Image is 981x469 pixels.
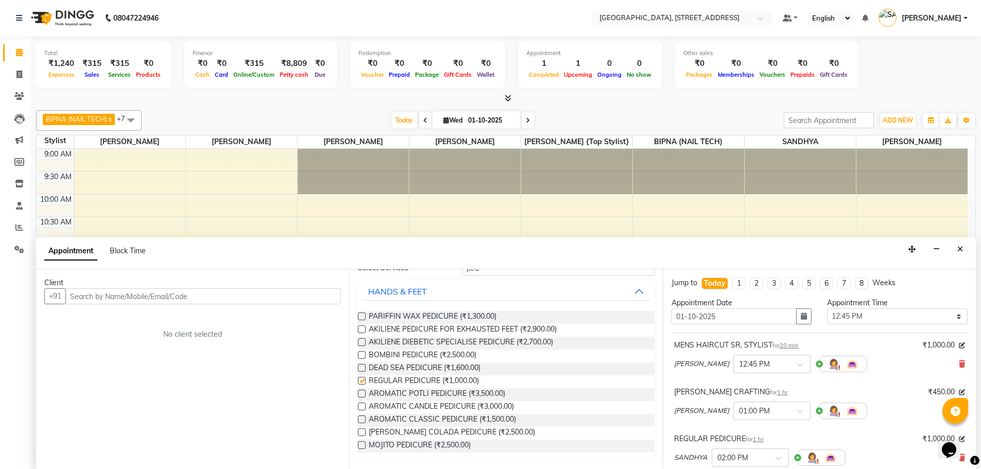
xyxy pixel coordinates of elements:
span: Package [412,71,441,78]
div: Total [44,49,163,58]
img: Hairdresser.png [828,405,840,417]
span: ₹1,000.00 [922,340,955,351]
span: REGULAR PEDICURE (₹1,000.00) [369,375,479,388]
li: 2 [750,277,763,289]
span: ₹1,000.00 [922,433,955,444]
span: Upcoming [561,71,595,78]
div: Today [704,278,726,289]
span: SANDHYA [745,135,856,148]
img: SANJU CHHETRI [879,9,897,27]
span: AROMATIC CLASSIC PEDICURE (₹1,500.00) [369,414,516,427]
span: Services [106,71,133,78]
div: 9:30 AM [42,171,74,182]
span: [PERSON_NAME] [856,135,968,148]
small: for [770,389,788,396]
span: Ongoing [595,71,624,78]
li: 8 [855,277,868,289]
small: for [746,436,764,443]
div: ₹0 [358,58,386,70]
div: ₹315 [231,58,277,70]
span: ADD NEW [883,116,913,124]
span: Products [133,71,163,78]
div: ₹315 [78,58,106,70]
div: Redemption [358,49,497,58]
span: AROMATIC CANDLE PEDICURE (₹3,000.00) [369,401,514,414]
div: ₹315 [106,58,133,70]
span: BIPNA (NAIL TECH) [633,135,744,148]
a: x [107,115,112,123]
button: Close [953,241,968,257]
span: [PERSON_NAME] [674,359,729,369]
input: 2025-10-01 [465,113,517,128]
div: ₹0 [212,58,231,70]
small: for [772,342,799,349]
img: Interior.png [846,405,858,417]
span: Gift Cards [441,71,474,78]
span: Today [391,112,417,128]
div: 1 [526,58,561,70]
div: 0 [624,58,654,70]
input: Search by Name/Mobile/Email/Code [65,288,341,304]
div: ₹8,809 [277,58,311,70]
button: HANDS & FEET [362,282,650,301]
img: logo [26,4,97,32]
div: 1 [561,58,595,70]
div: ₹0 [788,58,817,70]
span: [PERSON_NAME] COLADA PEDICURE (₹2,500.00) [369,427,535,440]
div: Stylist [37,135,74,146]
span: PARIFFIN WAX PEDICURE (₹1,300.00) [369,311,496,324]
div: ₹0 [441,58,474,70]
span: Online/Custom [231,71,277,78]
span: [PERSON_NAME] [409,135,521,148]
span: Wed [441,116,465,124]
div: ₹0 [133,58,163,70]
div: Appointment Date [672,298,812,308]
div: ₹0 [683,58,715,70]
img: Interior.png [846,358,858,370]
span: Vouchers [757,71,788,78]
div: Appointment [526,49,654,58]
li: 1 [732,277,746,289]
div: Client [44,277,341,288]
span: DEAD SEA PEDICURE (₹1,600.00) [369,362,480,375]
div: ₹0 [412,58,441,70]
button: ADD NEW [880,113,916,128]
li: 6 [820,277,833,289]
span: Packages [683,71,715,78]
div: ₹0 [193,58,212,70]
span: [PERSON_NAME] [186,135,297,148]
span: Card [212,71,231,78]
li: 7 [837,277,851,289]
input: yyyy-mm-dd [672,308,797,324]
span: Memberships [715,71,757,78]
span: 1 hr [753,436,764,443]
div: ₹0 [474,58,497,70]
div: HANDS & FEET [368,285,427,298]
li: 4 [785,277,798,289]
div: Jump to [672,277,697,288]
span: +7 [117,114,133,123]
span: AROMATIC POTLI PEDICURE (₹3,500.00) [369,388,505,401]
div: Appointment Time [827,298,968,308]
span: 20 min [780,342,799,349]
div: Weeks [872,277,896,288]
span: Prepaid [386,71,412,78]
span: Completed [526,71,561,78]
span: AKILIENE PEDICURE FOR EXHAUSTED FEET (₹2,900.00) [369,324,557,337]
div: [PERSON_NAME] CRAFTING [674,387,788,397]
span: Gift Cards [817,71,850,78]
span: Due [312,71,328,78]
span: Expenses [46,71,77,78]
div: ₹0 [311,58,329,70]
span: BIPNA (NAIL TECH) [46,115,107,123]
div: 0 [595,58,624,70]
div: Finance [193,49,329,58]
div: ₹0 [715,58,757,70]
span: Cash [193,71,212,78]
span: Prepaids [788,71,817,78]
div: MENS HAIRCUT SR. STYLIST [674,340,799,351]
span: [PERSON_NAME] [298,135,409,148]
span: Wallet [474,71,497,78]
img: Hairdresser.png [806,451,818,464]
span: [PERSON_NAME] [902,13,961,24]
